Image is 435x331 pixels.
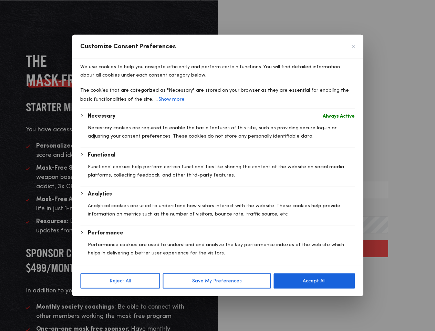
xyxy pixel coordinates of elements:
p: We use cookies to help you navigate efficiently and perform certain functions. You will find deta... [80,63,355,79]
button: Functional [88,151,115,159]
p: Functional cookies help perform certain functionalities like sharing the content of the website o... [88,163,355,179]
button: Accept All [273,273,355,289]
button: Analytics [88,190,112,198]
button: Performance [88,229,123,237]
p: Performance cookies are used to understand and analyze the key performance indexes of the website... [88,241,355,257]
button: Show more [158,94,185,104]
button: [cky_preference_close_label] [351,45,355,48]
button: Reject All [80,273,160,289]
button: Necessary [88,112,115,120]
button: Save My Preferences [163,273,271,289]
span: Always Active [323,112,355,120]
p: Necessary cookies are required to enable the basic features of this site, such as providing secur... [88,124,355,140]
div: Customise Consent Preferences [72,35,363,296]
p: Analytical cookies are used to understand how visitors interact with the website. These cookies h... [88,202,355,218]
img: Close [351,45,355,48]
span: Customize Consent Preferences [80,42,176,51]
p: The cookies that are categorized as "Necessary" are stored on your browser as they are essential ... [80,86,355,104]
